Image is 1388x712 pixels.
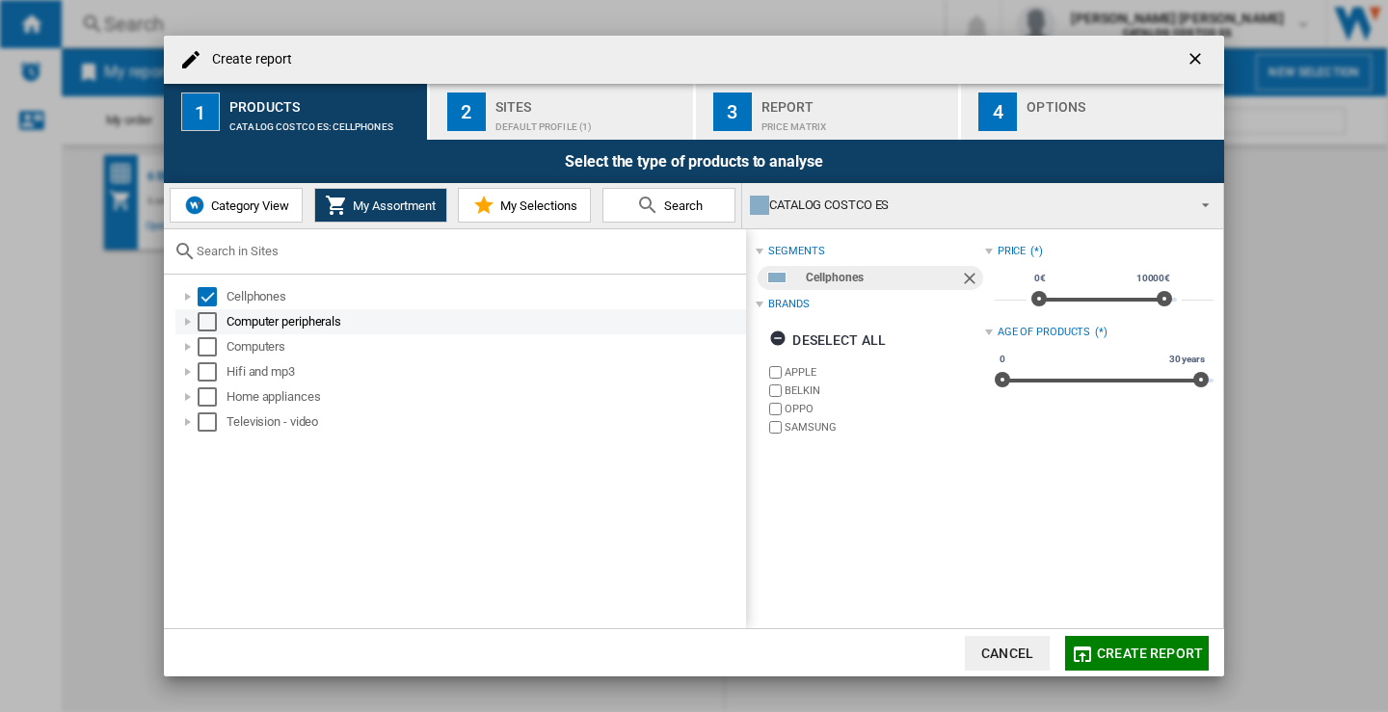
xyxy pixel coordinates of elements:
label: APPLE [785,365,984,380]
div: Products [229,92,419,112]
button: 3 Report Price Matrix [696,84,961,140]
div: CATALOG COSTCO ES [750,192,1185,219]
button: Category View [170,188,303,223]
img: wiser-icon-blue.png [183,194,206,217]
md-checkbox: Select [198,412,227,432]
ng-md-icon: getI18NText('BUTTONS.CLOSE_DIALOG') [1186,49,1209,72]
div: Price [998,244,1027,259]
md-checkbox: Select [198,287,227,306]
div: Select the type of products to analyse [164,140,1224,183]
div: Options [1027,92,1216,112]
button: getI18NText('BUTTONS.CLOSE_DIALOG') [1178,40,1216,79]
button: 4 Options [961,84,1224,140]
div: Price Matrix [761,112,951,132]
input: brand.name [769,384,782,397]
div: Cellphones [806,266,959,290]
md-checkbox: Select [198,312,227,331]
div: Deselect all [769,323,886,357]
md-checkbox: Select [198,337,227,356]
input: brand.name [769,366,782,379]
label: SAMSUNG [785,420,984,435]
div: Television - video [227,412,743,432]
span: My Assortment [348,198,436,213]
button: Cancel [965,636,1050,671]
div: 1 [181,92,220,131]
input: brand.name [769,421,782,434]
button: 1 Products CATALOG COSTCO ES:Cellphones [164,84,429,140]
label: OPPO [785,402,984,416]
input: Search in Sites [197,244,736,258]
label: BELKIN [785,383,984,398]
div: Computers [227,337,743,356]
button: Deselect all [763,323,892,357]
div: 4 [978,92,1017,131]
div: CATALOG COSTCO ES:Cellphones [229,112,419,132]
input: brand.name [769,403,782,415]
span: Create report [1097,646,1203,661]
div: 3 [713,92,752,131]
span: 0€ [1031,271,1049,286]
div: 2 [447,92,486,131]
div: Computer peripherals [227,312,743,331]
h4: Create report [202,50,292,69]
span: Category View [206,198,289,213]
span: 30 years [1166,352,1208,367]
button: Create report [1065,636,1209,671]
button: Search [602,188,735,223]
div: Default profile (1) [495,112,685,132]
div: Hifi and mp3 [227,362,743,382]
span: 0 [997,352,1008,367]
div: Brands [768,297,809,312]
button: My Assortment [314,188,447,223]
span: My Selections [495,198,577,213]
span: Search [659,198,703,213]
div: Home appliances [227,387,743,407]
div: Age of products [998,325,1091,340]
md-checkbox: Select [198,362,227,382]
span: 10000€ [1134,271,1173,286]
div: segments [768,244,824,259]
ng-md-icon: Remove [960,269,983,292]
button: 2 Sites Default profile (1) [430,84,695,140]
div: Sites [495,92,685,112]
div: Report [761,92,951,112]
div: Cellphones [227,287,743,306]
button: My Selections [458,188,591,223]
md-checkbox: Select [198,387,227,407]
